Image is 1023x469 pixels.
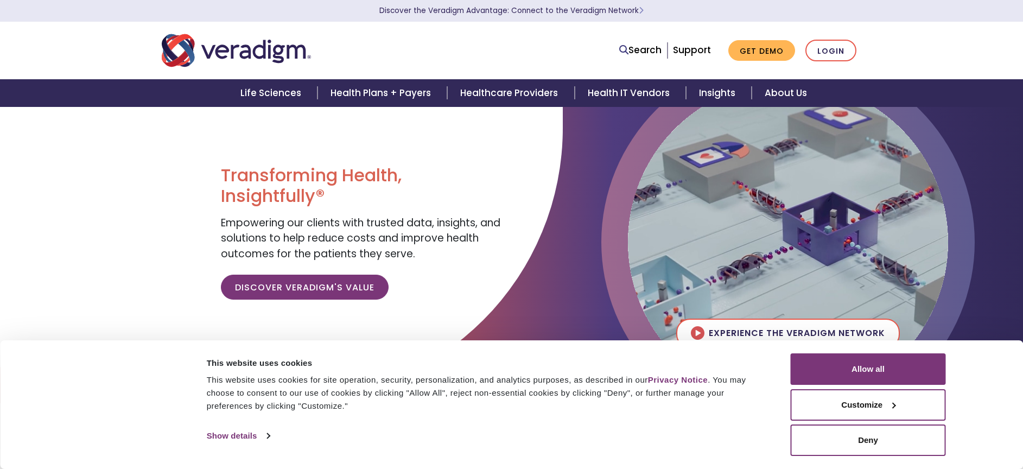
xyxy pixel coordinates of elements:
a: Support [673,43,711,56]
a: Discover the Veradigm Advantage: Connect to the Veradigm NetworkLearn More [379,5,644,16]
a: Get Demo [728,40,795,61]
span: Learn More [639,5,644,16]
a: Privacy Notice [648,375,708,384]
div: This website uses cookies [207,357,766,370]
h1: Transforming Health, Insightfully® [221,165,503,207]
a: Healthcare Providers [447,79,574,107]
a: Search [619,43,662,58]
a: Health IT Vendors [575,79,686,107]
a: Login [805,40,856,62]
button: Customize [791,389,946,421]
button: Allow all [791,353,946,385]
span: Empowering our clients with trusted data, insights, and solutions to help reduce costs and improv... [221,216,500,261]
a: Health Plans + Payers [317,79,447,107]
a: Insights [686,79,752,107]
a: Life Sciences [227,79,317,107]
div: This website uses cookies for site operation, security, personalization, and analytics purposes, ... [207,373,766,413]
button: Deny [791,424,946,456]
a: About Us [752,79,820,107]
a: Show details [207,428,270,444]
img: Veradigm logo [162,33,311,68]
a: Discover Veradigm's Value [221,275,389,300]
